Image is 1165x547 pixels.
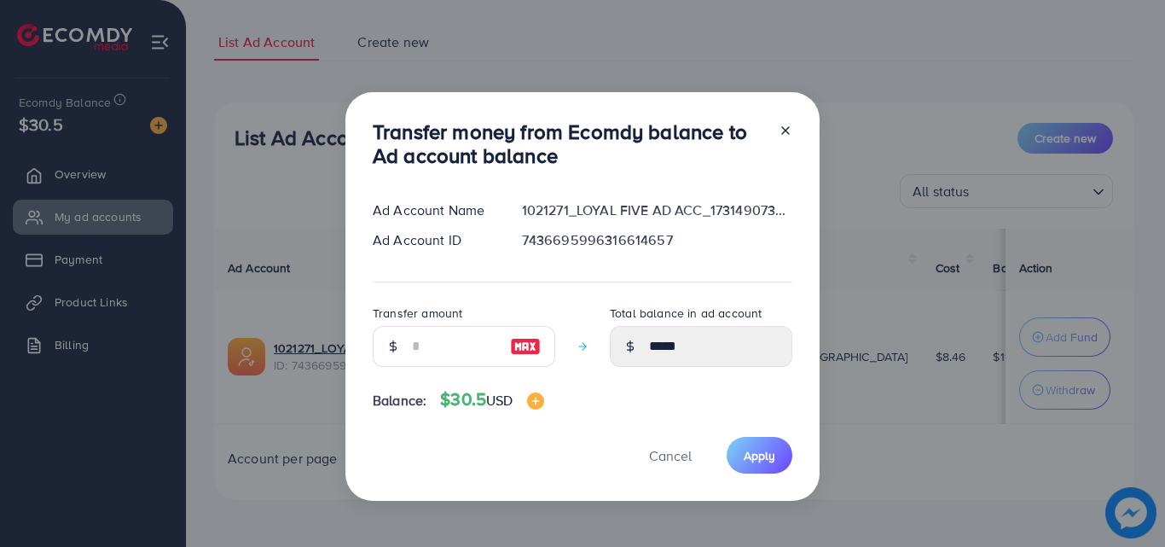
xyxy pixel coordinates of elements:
div: Ad Account ID [359,230,508,250]
div: 1021271_LOYAL FIVE AD ACC_1731490730720 [508,201,806,220]
h3: Transfer money from Ecomdy balance to Ad account balance [373,119,765,169]
button: Apply [727,437,792,474]
span: Balance: [373,391,426,410]
h4: $30.5 [440,389,543,410]
div: 7436695996316614657 [508,230,806,250]
div: Ad Account Name [359,201,508,220]
span: USD [486,391,513,410]
span: Apply [744,447,775,464]
img: image [527,393,544,410]
button: Cancel [628,437,713,474]
label: Transfer amount [373,305,462,322]
span: Cancel [649,446,692,465]
img: image [510,336,541,357]
label: Total balance in ad account [610,305,762,322]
